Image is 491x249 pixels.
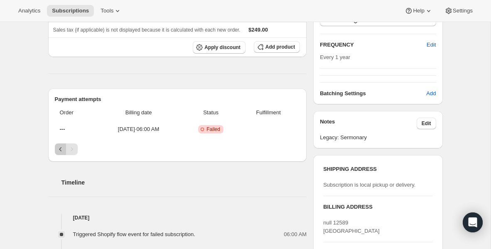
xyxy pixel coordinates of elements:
[323,182,415,188] span: Subscription is local pickup or delivery.
[323,219,379,234] span: null 12589 [GEOGRAPHIC_DATA]
[60,126,65,132] span: ---
[101,7,113,14] span: Tools
[55,95,300,104] h2: Payment attempts
[242,108,295,117] span: Fulfillment
[422,38,441,52] button: Edit
[417,118,436,129] button: Edit
[206,126,220,133] span: Failed
[73,231,195,237] span: Triggered Shopify flow event for failed subscription.
[413,7,424,14] span: Help
[97,125,180,133] span: [DATE] · 06:00 AM
[426,89,436,98] span: Add
[52,7,89,14] span: Subscriptions
[185,108,237,117] span: Status
[55,143,300,155] nav: Pagination
[320,41,427,49] h2: FREQUENCY
[320,54,350,60] span: Every 1 year
[400,5,437,17] button: Help
[427,41,436,49] span: Edit
[421,87,441,100] button: Add
[248,27,268,33] span: $249.00
[320,133,436,142] span: Legacy: Sermonary
[55,104,95,122] th: Order
[323,165,432,173] h3: SHIPPING ADDRESS
[18,7,40,14] span: Analytics
[265,44,295,50] span: Add product
[53,27,241,33] span: Sales tax (if applicable) is not displayed because it is calculated with each new order.
[13,5,45,17] button: Analytics
[204,44,241,51] span: Apply discount
[47,5,94,17] button: Subscriptions
[463,212,483,232] div: Open Intercom Messenger
[55,143,66,155] button: Previous
[439,5,478,17] button: Settings
[193,41,245,54] button: Apply discount
[284,230,307,239] span: 06:00 AM
[422,120,431,127] span: Edit
[254,41,300,53] button: Add product
[61,178,307,187] h2: Timeline
[320,118,417,129] h3: Notes
[48,214,307,222] h4: [DATE]
[453,7,473,14] span: Settings
[97,108,180,117] span: Billing date
[320,89,426,98] h6: Batching Settings
[323,203,432,211] h3: BILLING ADDRESS
[96,5,127,17] button: Tools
